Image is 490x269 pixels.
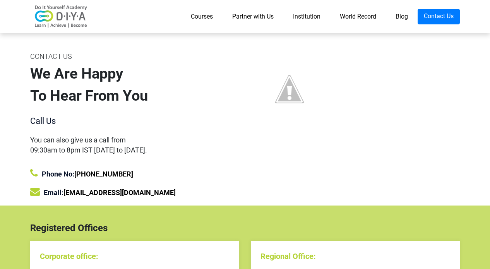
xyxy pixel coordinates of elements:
[30,168,239,179] div: Phone No:
[30,187,239,198] div: Email:
[251,50,328,128] img: contact%2Bus%2Bimage.jpg
[63,188,176,197] a: [EMAIL_ADDRESS][DOMAIN_NAME]
[30,146,147,154] span: 09:30am to 8pm IST [DATE] to [DATE].
[30,63,239,107] div: We Are Happy To Hear From You
[30,135,239,154] div: You can also give us a call from
[181,9,223,24] a: Courses
[330,9,386,24] a: World Record
[24,221,466,235] div: Registered Offices
[418,9,460,24] a: Contact Us
[260,250,450,262] div: Regional Office:
[30,50,239,63] div: CONTACT US
[283,9,330,24] a: Institution
[30,115,239,127] div: Call Us
[30,5,92,28] img: logo-v2.png
[40,250,230,262] div: Corporate office:
[386,9,418,24] a: Blog
[74,170,133,178] a: [PHONE_NUMBER]
[223,9,283,24] a: Partner with Us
